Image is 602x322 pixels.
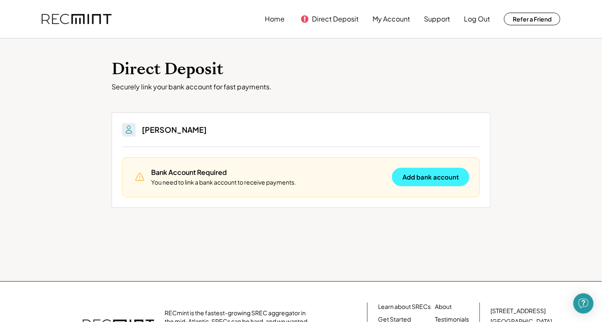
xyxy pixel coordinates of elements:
[573,293,594,314] div: Open Intercom Messenger
[435,303,452,311] a: About
[424,11,450,27] button: Support
[151,168,227,177] div: Bank Account Required
[42,14,112,24] img: recmint-logotype%403x.png
[112,59,490,79] h1: Direct Deposit
[378,303,431,311] a: Learn about SRECs
[312,11,359,27] button: Direct Deposit
[490,307,546,315] div: [STREET_ADDRESS]
[392,168,469,186] button: Add bank account
[265,11,285,27] button: Home
[151,178,296,187] div: You need to link a bank account to receive payments.
[112,83,490,91] div: Securely link your bank account for fast payments.
[373,11,410,27] button: My Account
[504,13,560,25] button: Refer a Friend
[142,125,207,134] h3: [PERSON_NAME]
[124,125,134,135] img: People.svg
[464,11,490,27] button: Log Out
